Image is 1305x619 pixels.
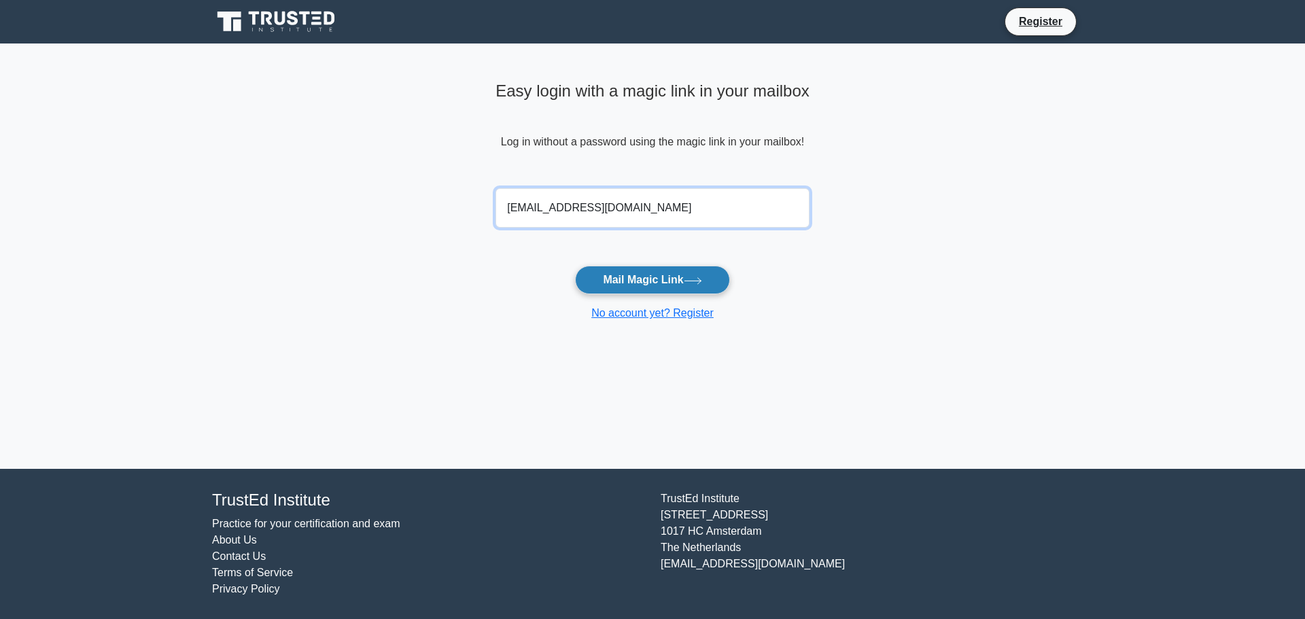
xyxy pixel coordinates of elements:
a: About Us [212,534,257,546]
a: Register [1011,13,1071,30]
a: Privacy Policy [212,583,280,595]
div: Log in without a password using the magic link in your mailbox! [495,76,810,183]
a: Terms of Service [212,567,293,578]
h4: Easy login with a magic link in your mailbox [495,82,810,101]
input: Email [495,188,810,228]
h4: TrustEd Institute [212,491,644,510]
a: No account yet? Register [591,307,714,319]
button: Mail Magic Link [575,266,729,294]
a: Practice for your certification and exam [212,518,400,529]
a: Contact Us [212,550,266,562]
div: TrustEd Institute [STREET_ADDRESS] 1017 HC Amsterdam The Netherlands [EMAIL_ADDRESS][DOMAIN_NAME] [652,491,1101,597]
